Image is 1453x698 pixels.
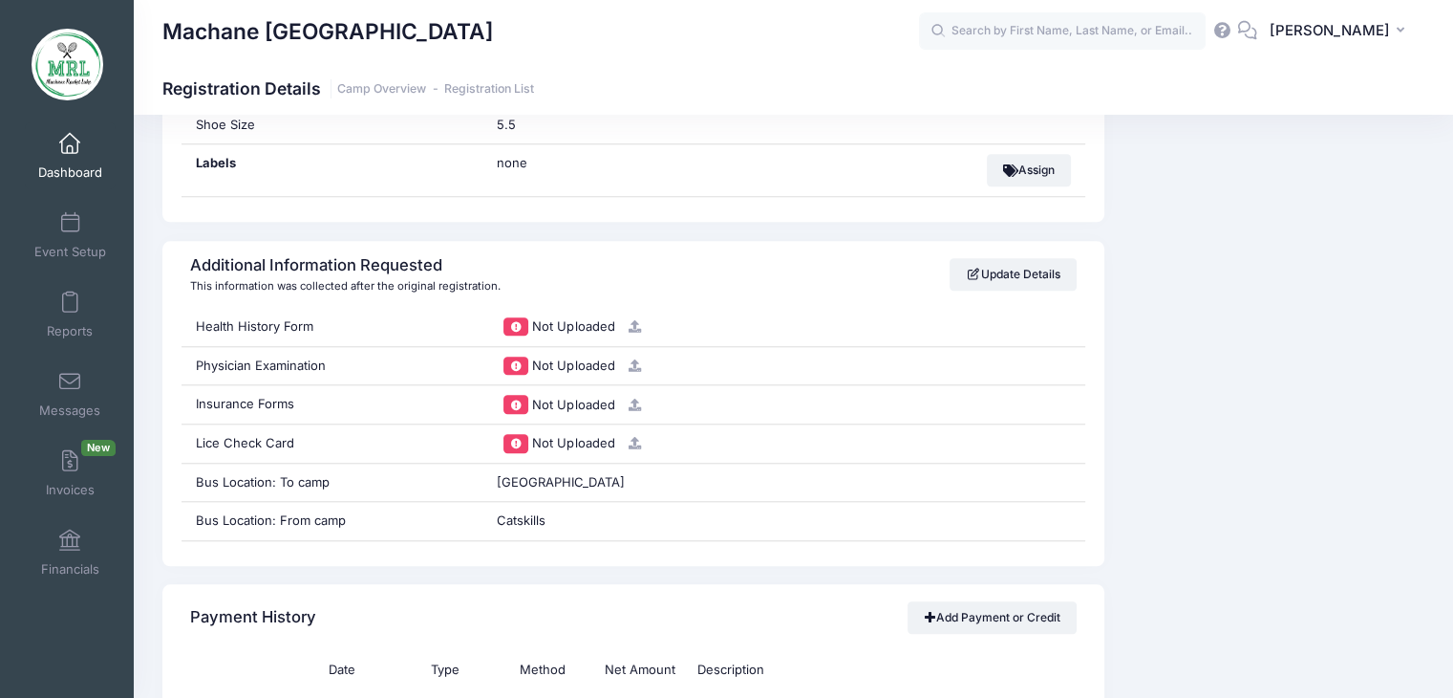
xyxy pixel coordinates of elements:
div: This information was collected after the original registration. [190,278,501,294]
span: Financials [41,561,99,578]
a: Messages [25,360,116,427]
span: Not Uploaded [532,435,614,450]
h1: Machane [GEOGRAPHIC_DATA] [162,10,493,54]
span: Messages [39,403,100,419]
a: Camp Overview [337,82,426,97]
a: Registration List [444,82,534,97]
th: Date [288,651,397,688]
th: Net Amount [591,651,689,688]
div: Lice Check Card [182,425,483,463]
div: Health History Form [182,308,483,346]
a: Financials [25,519,116,586]
a: Update Details [950,258,1077,291]
a: Reports [25,281,116,348]
button: Assign [987,154,1072,186]
span: Not Uploaded [532,358,614,373]
th: Description [688,651,979,688]
th: Type [397,651,495,688]
a: Dashboard [25,122,116,189]
span: Dashboard [38,164,102,181]
img: Machane Racket Lake [32,29,103,100]
span: Reports [47,323,93,339]
th: Method [494,651,591,688]
div: Insurance Forms [182,385,483,424]
div: Physician Examination [182,347,483,385]
div: Shoe Size [182,106,483,144]
div: Labels [182,144,483,196]
span: Not Uploaded [532,397,614,412]
input: Search by First Name, Last Name, or Email... [919,12,1206,51]
span: 5.5 [497,117,516,132]
h1: Registration Details [162,78,534,98]
span: Catskills [497,513,545,528]
span: none [497,154,736,173]
a: Event Setup [25,202,116,269]
h4: Additional Information Requested [190,256,495,275]
span: Invoices [46,482,95,498]
h4: Payment History [190,591,316,645]
span: Not Uploaded [532,318,614,334]
div: Bus Location: To camp [182,464,483,502]
span: [GEOGRAPHIC_DATA] [497,474,625,490]
span: [PERSON_NAME] [1270,20,1390,41]
span: New [81,440,116,456]
a: Add Payment or Credit [908,601,1077,634]
a: InvoicesNew [25,440,116,507]
button: [PERSON_NAME] [1257,10,1424,54]
div: Bus Location: From camp [182,502,483,540]
span: Event Setup [34,244,106,260]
